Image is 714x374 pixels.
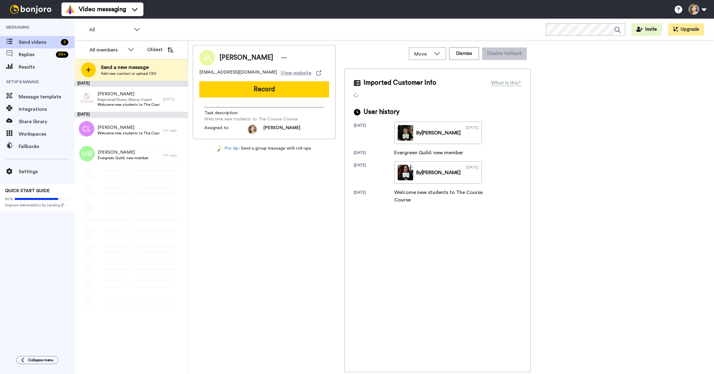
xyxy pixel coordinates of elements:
[75,112,188,118] div: [DATE]
[218,145,223,152] img: magic-wand.svg
[354,123,394,144] div: [DATE]
[75,81,188,87] div: [DATE]
[19,38,58,46] span: Send videos
[97,102,160,107] span: Welcome new students to The Course Course
[19,143,75,150] span: Fallbacks
[668,23,704,36] button: Upgrade
[281,69,321,77] a: View website
[19,118,75,125] span: Share library
[101,71,156,76] span: Add new contact or upload CSV
[7,5,54,14] img: bj-logo-header-white.svg
[193,145,336,152] div: - Send a group message with roll-ups
[394,189,494,204] div: Welcome new students to The Course Course
[56,52,68,58] div: 99 +
[416,169,461,176] div: By [PERSON_NAME]
[398,125,413,141] img: 1172d82c-3ce4-40c2-8351-b96591fcbb6c-thumb.jpg
[204,116,298,122] span: Welcome new students to The Course Course
[204,125,248,134] span: Assigned to:
[98,149,148,155] span: [PERSON_NAME]
[163,97,185,102] div: [DATE]
[89,26,131,34] span: All
[19,93,75,101] span: Message template
[28,358,53,363] span: Collapse menu
[79,121,94,137] img: cl.png
[199,50,215,65] img: Image of Jennifer Alexander
[199,81,329,97] button: Record
[79,146,95,161] img: mb.png
[97,124,160,131] span: [PERSON_NAME]
[142,43,178,56] button: Oldest
[61,39,68,45] div: 3
[19,130,75,138] span: Workspaces
[398,165,413,180] img: c560cb9d-7946-411c-b25f-9b7153465eef-thumb.jpg
[204,110,248,116] span: Task description :
[466,125,478,141] div: [DATE]
[416,129,461,137] div: By [PERSON_NAME]
[101,64,156,71] span: Send a new message
[163,128,185,133] div: 1 hr. ago
[163,153,185,158] div: 1 hr. ago
[394,149,463,156] div: Evergreen Guild: new member
[65,4,75,14] img: vm-color.svg
[16,356,58,364] button: Collapse menu
[482,47,527,60] button: Disable fallback
[97,91,160,97] span: [PERSON_NAME]
[19,51,53,58] span: Replies
[79,5,126,14] span: Video messaging
[248,125,257,134] img: 9419fa03-e800-45ac-ac62-27193320b05d-1548010494.jpg
[19,168,75,175] span: Settings
[19,63,75,71] span: Results
[79,90,94,106] img: 435dae7e-282a-4f10-8f68-b3ea3452d14a.png
[281,69,311,77] span: View website
[354,150,394,156] div: [DATE]
[394,122,482,144] a: By[PERSON_NAME][DATE]
[449,47,479,60] button: Dismiss
[19,106,75,113] span: Integrations
[354,163,394,184] div: [DATE]
[631,23,662,36] button: Invite
[354,190,394,204] div: [DATE]
[364,78,436,88] span: Imported Customer Info
[491,79,521,87] div: What is this?
[89,46,125,54] div: All members
[199,69,277,77] span: [EMAIL_ADDRESS][DOMAIN_NAME]
[98,155,148,160] span: Evergreen Guild: new member
[394,161,482,184] a: By[PERSON_NAME][DATE]
[466,165,478,180] div: [DATE]
[5,189,50,193] span: QUICK START GUIDE
[364,107,400,117] span: User history
[5,196,13,201] span: 80%
[263,125,300,134] span: [PERSON_NAME]
[414,50,431,58] span: Move
[218,145,238,152] a: Pro tip
[97,131,160,136] span: Welcome new students to The Course Course
[5,203,70,208] span: Improve deliverability by sending [PERSON_NAME]’s from your own email
[97,97,160,102] span: Registered Nurse, Mama Coach
[219,53,273,62] span: [PERSON_NAME]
